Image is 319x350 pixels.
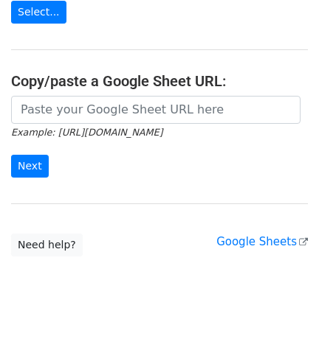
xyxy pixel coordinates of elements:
input: Paste your Google Sheet URL here [11,96,301,124]
h4: Copy/paste a Google Sheet URL: [11,72,308,90]
a: Need help? [11,234,83,256]
a: Google Sheets [216,235,308,248]
input: Next [11,155,49,178]
div: 聊天小工具 [245,279,319,350]
small: Example: [URL][DOMAIN_NAME] [11,127,162,138]
iframe: Chat Widget [245,279,319,350]
a: Select... [11,1,66,24]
